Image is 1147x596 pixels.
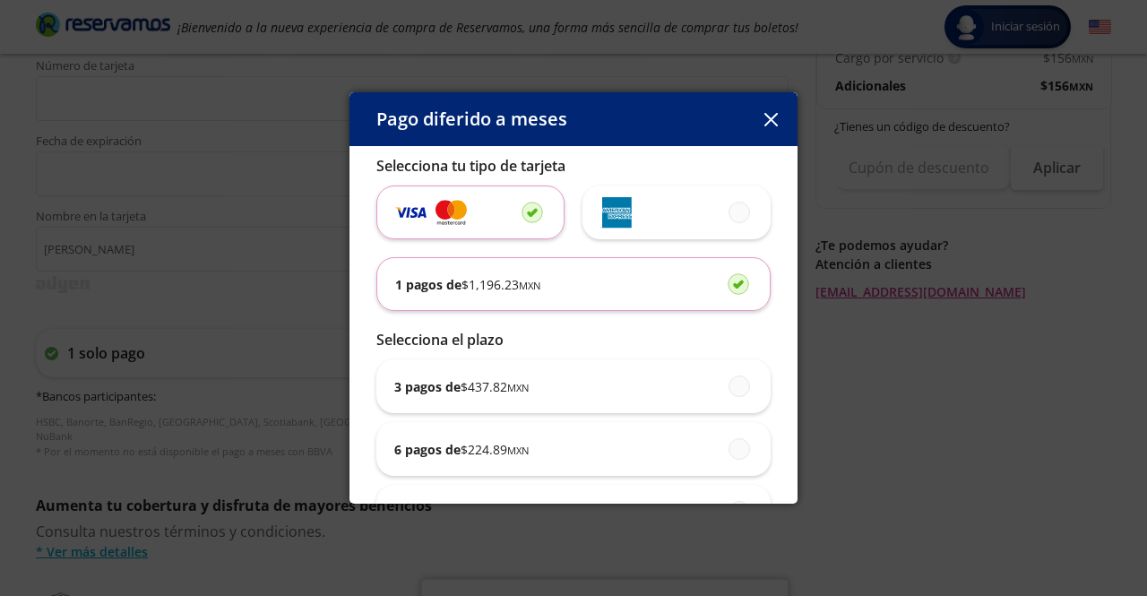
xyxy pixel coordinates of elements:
p: Selecciona tu tipo de tarjeta [376,155,771,177]
span: $ 224.89 [461,440,529,459]
small: MXN [519,279,540,292]
small: MXN [507,381,529,394]
p: 6 pagos de [394,440,529,459]
span: $ 153.91 [461,503,529,522]
span: $ 1,196.23 [461,275,540,294]
p: 9 pagos de [394,503,529,522]
p: Selecciona el plazo [376,329,771,350]
img: svg+xml;base64,PD94bWwgdmVyc2lvbj0iMS4wIiBlbmNvZGluZz0iVVRGLTgiIHN0YW5kYWxvbmU9Im5vIj8+Cjxzdmcgd2... [600,197,632,229]
img: svg+xml;base64,PD94bWwgdmVyc2lvbj0iMS4wIiBlbmNvZGluZz0iVVRGLTgiIHN0YW5kYWxvbmU9Im5vIj8+Cjxzdmcgd2... [395,202,427,222]
small: MXN [507,444,529,457]
p: 3 pagos de [394,377,529,396]
p: 1 pagos de [395,275,540,294]
p: Pago diferido a meses [376,106,567,133]
img: svg+xml;base64,PD94bWwgdmVyc2lvbj0iMS4wIiBlbmNvZGluZz0iVVRGLTgiIHN0YW5kYWxvbmU9Im5vIj8+Cjxzdmcgd2... [436,198,467,227]
span: $ 437.82 [461,377,529,396]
